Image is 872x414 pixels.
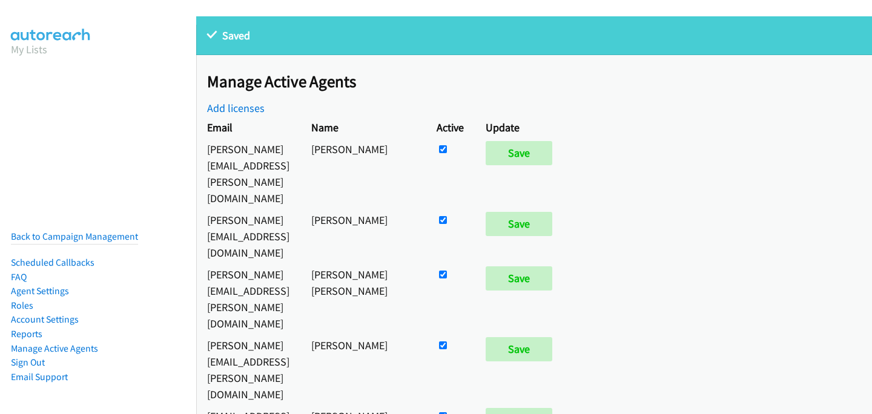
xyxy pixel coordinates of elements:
th: Active [426,116,475,138]
td: [PERSON_NAME] [300,138,426,209]
td: [PERSON_NAME] [PERSON_NAME] [300,263,426,334]
td: [PERSON_NAME] [300,334,426,405]
a: Account Settings [11,314,79,325]
a: Sign Out [11,356,45,368]
p: Saved [207,27,861,44]
a: Scheduled Callbacks [11,257,94,268]
a: Agent Settings [11,285,69,297]
td: [PERSON_NAME][EMAIL_ADDRESS][PERSON_NAME][DOMAIN_NAME] [196,334,300,405]
a: FAQ [11,271,27,283]
td: [PERSON_NAME] [300,209,426,263]
th: Name [300,116,426,138]
a: My Lists [11,42,47,56]
td: [PERSON_NAME][EMAIL_ADDRESS][PERSON_NAME][DOMAIN_NAME] [196,138,300,209]
a: Manage Active Agents [11,343,98,354]
td: [PERSON_NAME][EMAIL_ADDRESS][PERSON_NAME][DOMAIN_NAME] [196,263,300,334]
th: Update [475,116,569,138]
a: Reports [11,328,42,340]
td: [PERSON_NAME][EMAIL_ADDRESS][DOMAIN_NAME] [196,209,300,263]
h2: Manage Active Agents [207,71,872,92]
th: Email [196,116,300,138]
a: Back to Campaign Management [11,231,138,242]
a: Email Support [11,371,68,383]
a: Roles [11,300,33,311]
a: Add licenses [207,101,265,115]
input: Save [486,266,552,291]
input: Save [486,141,552,165]
input: Save [486,337,552,361]
input: Save [486,212,552,236]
